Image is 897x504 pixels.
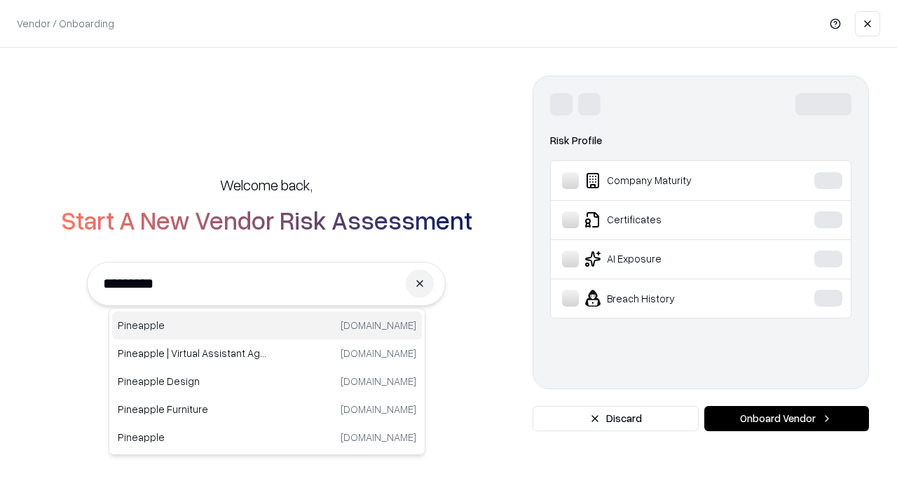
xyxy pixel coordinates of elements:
[220,175,313,195] h5: Welcome back,
[341,318,416,332] p: [DOMAIN_NAME]
[533,406,699,431] button: Discard
[562,172,772,189] div: Company Maturity
[61,206,472,234] h2: Start A New Vendor Risk Assessment
[341,346,416,360] p: [DOMAIN_NAME]
[562,290,772,307] div: Breach History
[118,374,267,388] p: Pineapple Design
[341,430,416,444] p: [DOMAIN_NAME]
[562,251,772,267] div: AI Exposure
[550,132,851,149] div: Risk Profile
[341,374,416,388] p: [DOMAIN_NAME]
[118,402,267,416] p: Pineapple Furniture
[17,16,114,31] p: Vendor / Onboarding
[118,430,267,444] p: Pineapple
[118,346,267,360] p: Pineapple | Virtual Assistant Agency
[118,318,267,332] p: Pineapple
[562,211,772,228] div: Certificates
[704,406,869,431] button: Onboard Vendor
[109,308,425,455] div: Suggestions
[341,402,416,416] p: [DOMAIN_NAME]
